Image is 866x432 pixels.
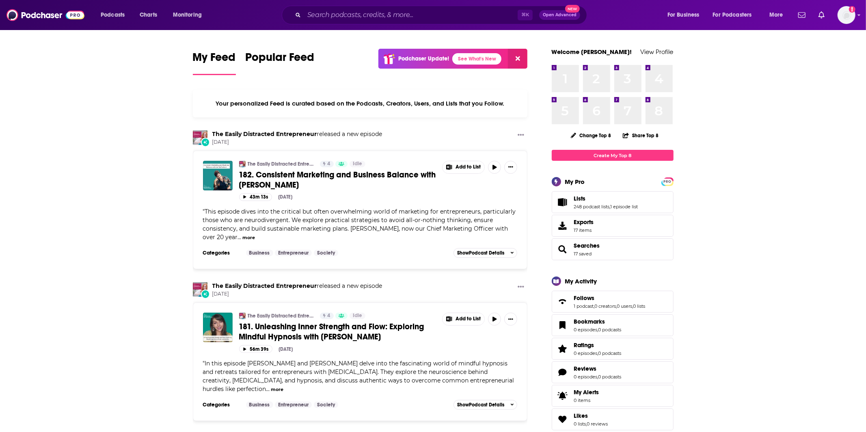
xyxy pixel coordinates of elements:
[641,48,674,56] a: View Profile
[552,238,674,260] span: Searches
[193,90,528,117] div: Your personalized Feed is curated based on the Podcasts, Creators, Users, and Lists that you Follow.
[328,160,330,168] span: 4
[552,408,674,430] span: Likes
[353,312,362,320] span: Idle
[239,170,436,190] span: 182. Consistent Marketing and Business Balance with [PERSON_NAME]
[610,204,611,210] span: ,
[246,402,273,408] a: Business
[574,204,610,210] a: 248 podcast lists
[849,6,855,13] svg: Add a profile image
[574,412,588,419] span: Likes
[574,218,594,226] span: Exports
[203,250,240,256] h3: Categories
[555,296,571,307] a: Follows
[595,303,616,309] a: 0 creators
[271,386,283,393] button: more
[452,53,501,65] a: See What's New
[353,160,362,168] span: Idle
[140,9,157,21] span: Charts
[552,291,674,313] span: Follows
[101,9,125,21] span: Podcasts
[552,48,632,56] a: Welcome [PERSON_NAME]!
[574,318,622,325] a: Bookmarks
[598,327,622,333] a: 0 podcasts
[566,130,616,140] button: Change Top 8
[552,150,674,161] a: Create My Top 8
[203,360,514,393] span: "
[574,294,595,302] span: Follows
[350,313,365,319] a: Idle
[239,313,246,319] a: The Easily Distracted Entrepreneur
[552,215,674,237] a: Exports
[555,414,571,425] a: Likes
[514,130,527,140] button: Show More Button
[193,50,236,69] span: My Feed
[565,178,585,186] div: My Pro
[574,412,608,419] a: Likes
[552,191,674,213] span: Lists
[574,341,622,349] a: Ratings
[565,277,597,285] div: My Activity
[552,361,674,383] span: Reviews
[246,50,315,75] a: Popular Feed
[304,9,518,22] input: Search podcasts, credits, & more...
[201,138,210,147] div: New Episode
[504,313,517,326] button: Show More Button
[633,303,646,309] a: 0 lists
[574,389,599,396] span: My Alerts
[611,204,638,210] a: 1 episode list
[574,242,600,249] a: Searches
[574,397,599,403] span: 0 items
[555,244,571,255] a: Searches
[838,6,855,24] span: Logged in as TeemsPR
[275,402,312,408] a: Entrepreneur
[239,322,436,342] a: 181. Unleashing Inner Strength and Flow: Exploring Mindful Hypnosis with [PERSON_NAME]
[246,250,273,256] a: Business
[552,314,674,336] span: Bookmarks
[239,170,436,190] a: 182. Consistent Marketing and Business Balance with [PERSON_NAME]
[587,421,608,427] a: 0 reviews
[574,251,592,257] a: 17 saved
[248,313,315,319] a: The Easily Distracted Entrepreneur
[203,161,233,190] a: 182. Consistent Marketing and Business Balance with Jen McFarland
[212,130,382,138] h3: released a new episode
[574,195,586,202] span: Lists
[443,313,485,325] button: Show More Button
[314,402,338,408] a: Society
[457,250,504,256] span: Show Podcast Details
[6,7,84,23] a: Podchaser - Follow, Share and Rate Podcasts
[555,220,571,231] span: Exports
[598,350,622,356] a: 0 podcasts
[454,400,518,410] button: ShowPodcast Details
[574,350,598,356] a: 0 episodes
[708,9,764,22] button: open menu
[667,9,700,21] span: For Business
[456,164,481,170] span: Add to List
[838,6,855,24] img: User Profile
[212,282,382,290] h3: released a new episode
[457,402,504,408] span: Show Podcast Details
[246,50,315,69] span: Popular Feed
[574,227,594,233] span: 17 items
[320,313,334,319] a: 4
[350,161,365,167] a: Idle
[574,341,594,349] span: Ratings
[552,338,674,360] span: Ratings
[594,303,595,309] span: ,
[795,8,809,22] a: Show notifications dropdown
[574,318,605,325] span: Bookmarks
[504,161,517,174] button: Show More Button
[565,5,580,13] span: New
[555,320,571,331] a: Bookmarks
[193,282,207,297] img: The Easily Distracted Entrepreneur
[239,161,246,167] a: The Easily Distracted Entrepreneur
[193,50,236,75] a: My Feed
[598,350,598,356] span: ,
[398,55,449,62] p: Podchaser Update!
[633,303,633,309] span: ,
[203,360,514,393] span: In this episode [PERSON_NAME] and [PERSON_NAME] delve into the fascinating world of mindful hypno...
